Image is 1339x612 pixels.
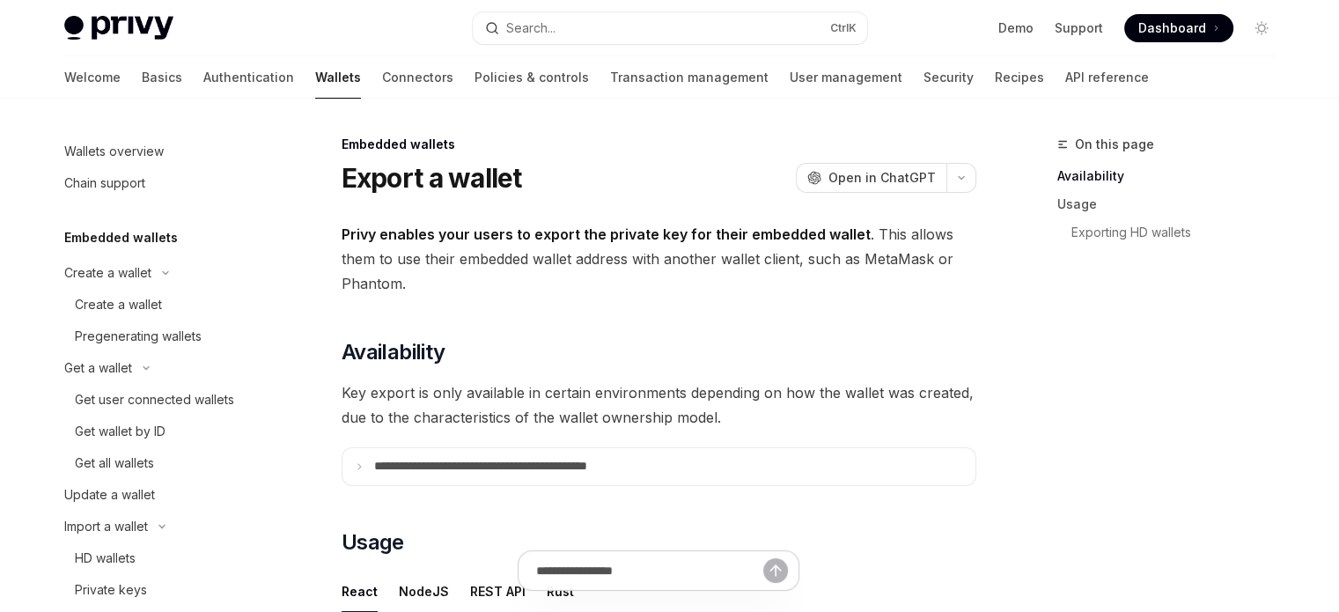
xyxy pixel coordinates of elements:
span: Key export is only available in certain environments depending on how the wallet was created, due... [342,380,976,430]
a: User management [790,56,902,99]
a: Get all wallets [50,447,276,479]
img: light logo [64,16,173,41]
a: Transaction management [610,56,769,99]
span: Availability [342,338,445,366]
a: Dashboard [1124,14,1233,42]
div: Get a wallet [64,358,132,379]
h5: Embedded wallets [64,227,178,248]
a: Support [1055,19,1103,37]
a: Security [923,56,974,99]
a: Availability [1057,162,1290,190]
div: Update a wallet [64,484,155,505]
a: Wallets [315,56,361,99]
div: Private keys [75,579,147,601]
a: Recipes [995,56,1044,99]
span: Dashboard [1138,19,1206,37]
a: Connectors [382,56,453,99]
a: Authentication [203,56,294,99]
div: Search... [506,18,555,39]
div: Get all wallets [75,453,154,474]
h1: Export a wallet [342,162,522,194]
button: Toggle Create a wallet section [50,257,276,289]
div: Import a wallet [64,516,148,537]
a: Policies & controls [475,56,589,99]
span: On this page [1075,134,1154,155]
div: Get wallet by ID [75,421,166,442]
button: Toggle Get a wallet section [50,352,276,384]
a: Get wallet by ID [50,416,276,447]
a: Exporting HD wallets [1057,218,1290,247]
span: Open in ChatGPT [828,169,936,187]
a: Basics [142,56,182,99]
div: Embedded wallets [342,136,976,153]
a: Usage [1057,190,1290,218]
span: Usage [342,528,404,557]
a: API reference [1065,56,1149,99]
button: Toggle dark mode [1247,14,1276,42]
a: Chain support [50,167,276,199]
a: Private keys [50,574,276,606]
span: . This allows them to use their embedded wallet address with another wallet client, such as MetaM... [342,222,976,296]
strong: Privy enables your users to export the private key for their embedded wallet [342,225,871,243]
button: Toggle Import a wallet section [50,511,276,542]
a: Pregenerating wallets [50,321,276,352]
div: Chain support [64,173,145,194]
div: Get user connected wallets [75,389,234,410]
button: Send message [763,558,788,583]
a: HD wallets [50,542,276,574]
a: Welcome [64,56,121,99]
div: HD wallets [75,548,136,569]
a: Create a wallet [50,289,276,321]
button: Open search [473,12,867,44]
div: Pregenerating wallets [75,326,202,347]
a: Update a wallet [50,479,276,511]
div: Create a wallet [75,294,162,315]
span: Ctrl K [830,21,857,35]
input: Ask a question... [536,551,763,590]
button: Open in ChatGPT [796,163,946,193]
a: Demo [998,19,1034,37]
a: Wallets overview [50,136,276,167]
a: Get user connected wallets [50,384,276,416]
div: Create a wallet [64,262,151,284]
div: Wallets overview [64,141,164,162]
